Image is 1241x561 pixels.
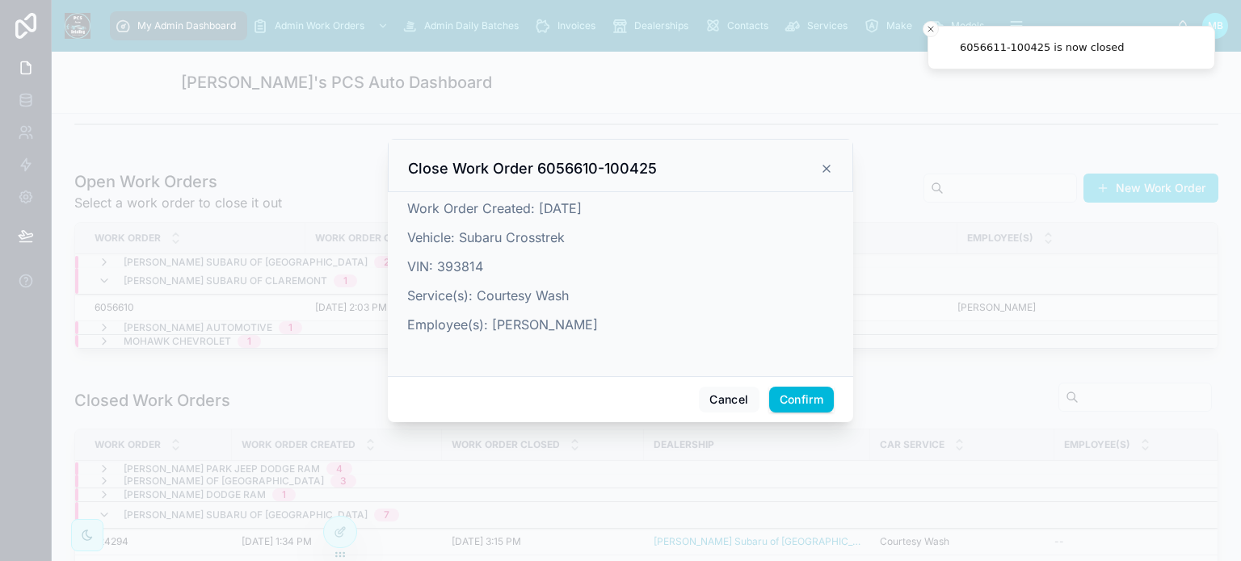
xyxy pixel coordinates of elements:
[769,387,834,412] button: Confirm
[923,21,939,37] button: Close toast
[407,228,834,247] p: Vehicle: Subaru Crosstrek
[407,315,834,334] p: Employee(s): [PERSON_NAME]
[407,199,834,218] p: Work Order Created: [DATE]
[407,257,834,276] p: VIN: 393814
[407,286,834,305] p: Service(s): Courtesy Wash
[699,387,759,412] button: Cancel
[408,159,657,178] h3: Close Work Order 6056610-100425
[960,40,1125,56] div: 6056611-100425 is now closed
